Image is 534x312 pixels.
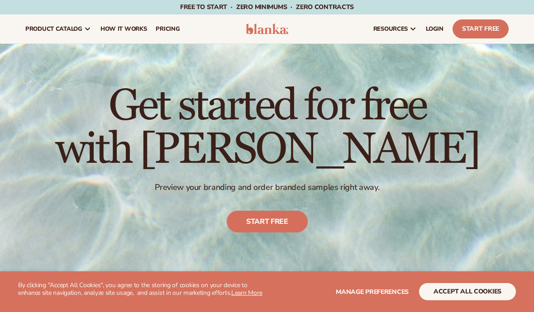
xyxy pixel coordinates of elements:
[369,14,421,43] a: resources
[373,25,408,33] span: resources
[21,14,96,43] a: product catalog
[55,85,479,171] h1: Get started for free with [PERSON_NAME]
[96,14,152,43] a: How It Works
[453,19,509,38] a: Start Free
[419,283,516,300] button: accept all cookies
[100,25,147,33] span: How It Works
[336,283,409,300] button: Manage preferences
[156,25,180,33] span: pricing
[25,25,82,33] span: product catalog
[151,14,184,43] a: pricing
[421,14,448,43] a: LOGIN
[227,211,308,232] a: Start free
[231,288,262,297] a: Learn More
[180,3,354,11] span: Free to start · ZERO minimums · ZERO contracts
[246,24,288,34] img: logo
[18,282,267,297] p: By clicking "Accept All Cookies", you agree to the storing of cookies on your device to enhance s...
[426,25,443,33] span: LOGIN
[336,288,409,296] span: Manage preferences
[55,182,479,193] p: Preview your branding and order branded samples right away.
